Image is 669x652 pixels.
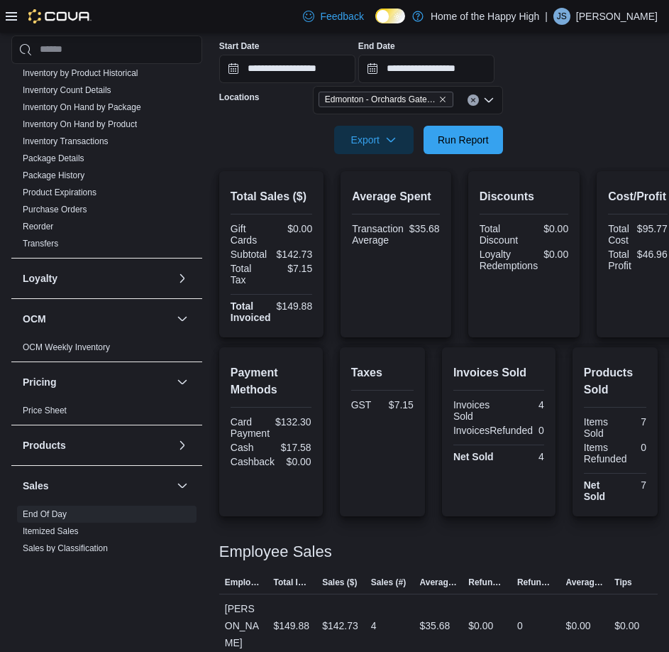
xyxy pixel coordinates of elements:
[637,249,668,260] div: $46.96
[375,9,405,23] input: Dark Mode
[23,438,171,452] button: Products
[23,271,57,286] h3: Loyalty
[231,263,269,286] div: Total Tax
[526,223,568,234] div: $0.00
[174,477,191,494] button: Sales
[11,48,202,258] div: Inventory
[231,364,311,398] h2: Payment Methods
[28,9,92,23] img: Cova
[273,577,311,588] span: Total Invoiced
[608,188,668,205] h2: Cost/Profit
[438,133,489,147] span: Run Report
[23,238,58,249] span: Transfers
[11,339,202,362] div: OCM
[343,126,405,154] span: Export
[608,223,631,246] div: Total Cost
[23,170,84,180] a: Package History
[23,526,79,537] span: Itemized Sales
[23,406,67,415] a: Price Sheet
[23,67,138,79] span: Inventory by Product Historical
[23,479,171,493] button: Sales
[231,223,269,246] div: Gift Cards
[385,399,414,411] div: $7.15
[274,442,311,453] div: $17.58
[23,375,171,389] button: Pricing
[23,119,137,129] a: Inventory On Hand by Product
[351,364,414,381] h2: Taxes
[614,617,639,634] div: $0.00
[23,543,108,553] a: Sales by Classification
[23,170,84,181] span: Package History
[371,617,377,634] div: 4
[280,456,311,467] div: $0.00
[352,223,404,246] div: Transaction Average
[23,119,137,130] span: Inventory On Hand by Product
[23,102,141,112] a: Inventory On Hand by Package
[174,437,191,454] button: Products
[174,374,191,391] button: Pricing
[23,221,53,232] span: Reorder
[23,239,58,249] a: Transfers
[23,153,84,164] span: Package Details
[219,543,332,560] h3: Employee Sales
[23,204,87,215] span: Purchase Orders
[231,300,271,323] strong: Total Invoiced
[566,577,604,588] span: Average Refund
[325,92,436,107] span: Edmonton - Orchards Gate - Fire & Flower
[358,40,395,52] label: End Date
[614,577,631,588] span: Tips
[219,92,260,103] label: Locations
[275,416,311,428] div: $132.30
[23,188,96,197] a: Product Expirations
[371,577,406,588] span: Sales (#)
[334,126,414,154] button: Export
[274,249,312,260] div: $142.73
[543,249,568,260] div: $0.00
[231,442,268,453] div: Cash
[420,577,458,588] span: Average Sale
[517,577,555,588] span: Refunds (#)
[23,526,79,536] a: Itemized Sales
[557,8,567,25] span: JS
[319,92,453,107] span: Edmonton - Orchards Gate - Fire & Flower
[23,153,84,163] a: Package Details
[480,188,569,205] h2: Discounts
[23,136,109,146] a: Inventory Transactions
[453,451,494,462] strong: Net Sold
[420,617,450,634] div: $35.68
[23,136,109,147] span: Inventory Transactions
[480,223,521,246] div: Total Discount
[23,479,49,493] h3: Sales
[320,9,363,23] span: Feedback
[23,342,110,353] span: OCM Weekly Inventory
[23,271,171,286] button: Loyalty
[23,102,141,113] span: Inventory On Hand by Package
[468,617,493,634] div: $0.00
[502,399,544,411] div: 4
[225,577,262,588] span: Employee
[231,456,275,467] div: Cashback
[273,617,309,634] div: $149.88
[618,479,646,491] div: 7
[23,438,66,452] h3: Products
[23,85,111,96] span: Inventory Count Details
[23,312,171,326] button: OCM
[453,399,496,422] div: Invoices Sold
[23,509,67,520] span: End Of Day
[23,312,46,326] h3: OCM
[584,416,612,439] div: Items Sold
[219,40,260,52] label: Start Date
[23,68,138,78] a: Inventory by Product Historical
[219,55,355,83] input: Press the down key to open a popover containing a calendar.
[23,85,111,95] a: Inventory Count Details
[23,543,108,554] span: Sales by Classification
[23,187,96,198] span: Product Expirations
[231,188,312,205] h2: Total Sales ($)
[297,2,369,31] a: Feedback
[632,442,646,453] div: 0
[483,94,494,106] button: Open list of options
[11,402,202,425] div: Pricing
[23,509,67,519] a: End Of Day
[174,270,191,287] button: Loyalty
